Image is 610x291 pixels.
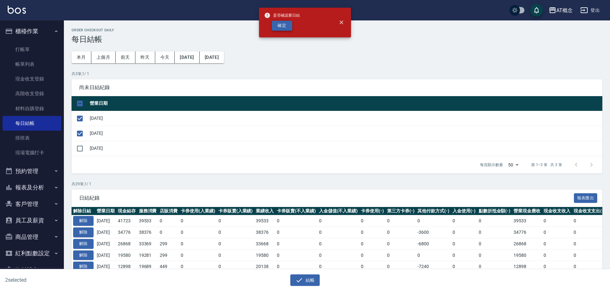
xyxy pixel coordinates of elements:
[179,227,217,238] td: 0
[3,163,61,180] button: 預約管理
[275,207,317,215] th: 卡券販賣(不入業績)
[477,207,512,215] th: 點數折抵金額(-)
[512,227,542,238] td: 34776
[542,207,572,215] th: 現金收支收入
[572,261,607,272] td: 0
[73,227,94,237] button: 解除
[88,141,602,156] td: [DATE]
[79,84,595,91] span: 尚未日結紀錄
[73,239,94,249] button: 解除
[91,51,116,63] button: 上個月
[95,207,116,215] th: 營業日期
[95,227,116,238] td: [DATE]
[359,227,385,238] td: 0
[3,42,61,57] a: 打帳單
[477,227,512,238] td: 0
[254,249,275,261] td: 19580
[158,261,179,272] td: 449
[72,51,91,63] button: 本月
[137,238,158,249] td: 33369
[572,238,607,249] td: 0
[3,101,61,116] a: 材料自購登錄
[254,261,275,272] td: 20138
[317,207,360,215] th: 入金儲值(不入業績)
[451,227,477,238] td: 0
[72,207,95,215] th: 解除日結
[116,261,137,272] td: 12898
[254,238,275,249] td: 33668
[317,261,360,272] td: 0
[137,227,158,238] td: 38376
[477,215,512,227] td: 0
[385,249,416,261] td: 0
[385,238,416,249] td: 0
[254,215,275,227] td: 39533
[477,238,512,249] td: 0
[73,216,94,226] button: 解除
[416,238,451,249] td: -6800
[3,245,61,262] button: 紅利點數設定
[116,238,137,249] td: 26868
[137,249,158,261] td: 19281
[275,238,317,249] td: 0
[416,249,451,261] td: 0
[137,261,158,272] td: 19689
[72,28,602,32] h2: Order checkout daily
[3,196,61,212] button: 客戶管理
[3,116,61,131] a: 每日結帳
[385,215,416,227] td: 0
[73,262,94,272] button: 解除
[88,126,602,141] td: [DATE]
[531,162,562,168] p: 第 1–3 筆 共 3 筆
[451,238,477,249] td: 0
[175,51,199,63] button: [DATE]
[334,15,348,29] button: close
[512,215,542,227] td: 39533
[275,227,317,238] td: 0
[572,249,607,261] td: 0
[542,261,572,272] td: 0
[275,261,317,272] td: 0
[451,215,477,227] td: 0
[3,179,61,196] button: 報表及分析
[359,238,385,249] td: 0
[72,35,602,44] h3: 每日結帳
[385,207,416,215] th: 第三方卡券(-)
[542,215,572,227] td: 0
[88,111,602,126] td: [DATE]
[416,227,451,238] td: -3600
[542,227,572,238] td: 0
[179,238,217,249] td: 0
[158,207,179,215] th: 店販消費
[572,207,607,215] th: 現金收支支出(-)
[574,195,598,201] a: 報表匯出
[317,215,360,227] td: 0
[451,249,477,261] td: 0
[272,21,292,31] button: 確定
[416,207,451,215] th: 其他付款方式(-)
[542,249,572,261] td: 0
[116,227,137,238] td: 34776
[574,193,598,203] button: 報表匯出
[254,227,275,238] td: 38376
[3,57,61,72] a: 帳單列表
[512,249,542,261] td: 19580
[217,215,255,227] td: 0
[116,207,137,215] th: 現金結存
[3,262,61,278] button: 資料設定
[477,261,512,272] td: 0
[416,215,451,227] td: 0
[542,238,572,249] td: 0
[179,207,217,215] th: 卡券使用(入業績)
[317,238,360,249] td: 0
[8,6,26,14] img: Logo
[480,162,503,168] p: 每頁顯示數量
[3,229,61,245] button: 商品管理
[158,249,179,261] td: 299
[359,261,385,272] td: 0
[359,207,385,215] th: 卡券使用(-)
[512,207,542,215] th: 營業現金應收
[116,215,137,227] td: 41723
[572,227,607,238] td: 0
[3,23,61,40] button: 櫃檯作業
